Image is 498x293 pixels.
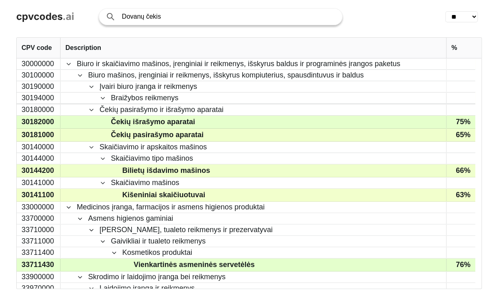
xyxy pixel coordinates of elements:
[17,247,61,258] div: 33711400
[111,236,206,246] span: Gaivikliai ir tualeto reikmenys
[100,105,223,115] span: Čekių pasirašymo ir išrašymo aparatai
[446,259,475,271] div: 76%
[17,259,61,271] div: 33711430
[17,81,61,92] div: 30190000
[134,259,255,271] span: Vienkartinės asmeninės servetėlės
[111,129,204,141] span: Čekių pasirašymo aparatai
[77,59,400,69] span: Biuro ir skaičiavimo mašinos, įrenginiai ir reikmenys, išskyrus baldus ir programinės įrangos pak...
[122,9,334,25] input: Search products or services...
[446,129,475,141] div: 65%
[17,129,61,141] div: 30181000
[16,11,74,23] a: cpvcodes.ai
[111,153,193,164] span: Skaičiavimo tipo mašinos
[122,165,210,177] span: Bilietų išdavimo mašinos
[16,11,63,22] span: cpvcodes
[77,202,264,212] span: Medicinos įranga, farmacijos ir asmens higienos produktai
[17,202,61,213] div: 33000000
[122,248,192,258] span: Kosmetikos produktai
[17,153,61,164] div: 30144000
[65,44,101,52] span: Description
[17,189,61,201] div: 30141100
[88,70,364,80] span: Biuro mašinos, įrenginiai ir reikmenys, išskyrus kompiuterius, spausdintuvus ir baldus
[63,11,74,22] span: .ai
[17,58,61,69] div: 30000000
[17,164,61,177] div: 30144200
[17,224,61,235] div: 33710000
[122,189,205,201] span: Kišeniniai skaičiuotuvai
[88,272,225,282] span: Skrodimo ir laidojimo įranga bei reikmenys
[17,142,61,153] div: 30140000
[451,44,457,52] span: %
[88,213,173,224] span: Asmens higienos gaminiai
[446,164,475,177] div: 66%
[17,271,61,282] div: 33900000
[17,177,61,188] div: 30141000
[17,70,61,81] div: 30100000
[17,236,61,247] div: 33711000
[100,142,207,152] span: Skaičiavimo ir apskaitos mašinos
[17,213,61,224] div: 33700000
[17,93,61,103] div: 30194000
[446,116,475,128] div: 75%
[17,104,61,115] div: 30180000
[446,189,475,201] div: 63%
[17,116,61,128] div: 30182000
[111,93,178,103] span: Braižybos reikmenys
[111,116,195,128] span: Čekių išrašymo aparatai
[22,44,52,52] span: CPV code
[111,178,179,188] span: Skaičiavimo mašinos
[100,225,273,235] span: [PERSON_NAME], tualeto reikmenys ir prezervatyvai
[100,82,197,92] span: Įvairi biuro įranga ir reikmenys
